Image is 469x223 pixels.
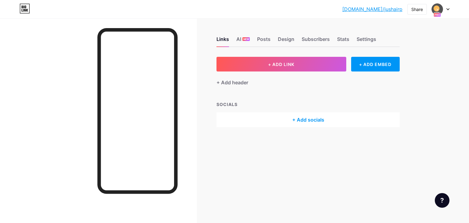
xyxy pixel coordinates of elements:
[216,79,248,86] div: + Add header
[216,112,400,127] div: + Add socials
[431,3,443,15] img: jushair poduvath
[337,35,349,46] div: Stats
[411,6,423,13] div: Share
[236,35,250,46] div: AI
[268,62,294,67] span: + ADD LINK
[357,35,376,46] div: Settings
[216,101,400,108] div: SOCIALS
[243,37,249,41] span: NEW
[216,57,346,71] button: + ADD LINK
[351,57,400,71] div: + ADD EMBED
[342,5,402,13] a: [DOMAIN_NAME]/jushairp
[257,35,271,46] div: Posts
[216,35,229,46] div: Links
[278,35,294,46] div: Design
[302,35,330,46] div: Subscribers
